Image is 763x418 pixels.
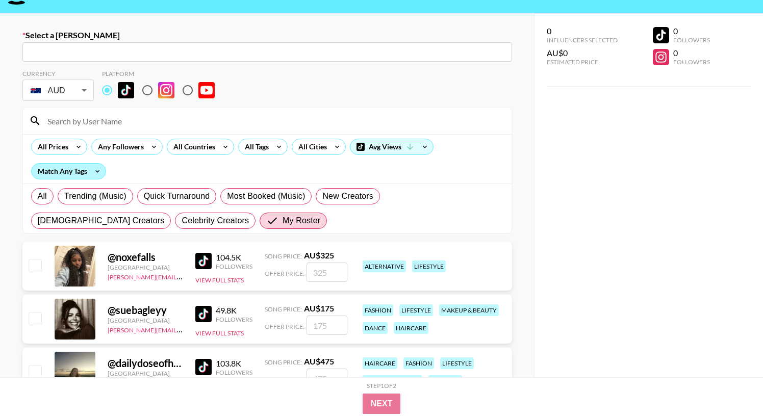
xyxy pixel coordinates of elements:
div: 0 [547,26,618,36]
span: All [38,190,47,202]
img: TikTok [118,82,134,98]
div: fashion [363,304,393,316]
img: Instagram [158,82,174,98]
div: 103.8K [216,358,252,369]
input: 175 [307,316,347,335]
div: Avg Views [350,139,433,154]
div: alternative [363,260,406,272]
div: 49.8K [216,305,252,316]
div: Match Any Tags [32,164,106,179]
div: @ suebagleyy [108,304,183,317]
div: makeup & beauty [363,375,422,387]
div: fashion [403,357,434,369]
div: 0 [673,26,710,36]
div: All Countries [167,139,217,154]
a: [PERSON_NAME][EMAIL_ADDRESS][DOMAIN_NAME] [108,271,259,281]
div: lifestyle [399,304,433,316]
div: [GEOGRAPHIC_DATA] [108,370,183,377]
span: Trending (Music) [64,190,126,202]
a: [PERSON_NAME][EMAIL_ADDRESS][DOMAIN_NAME] [108,324,259,334]
strong: AU$ 175 [304,303,334,313]
div: AU$0 [547,48,618,58]
img: TikTok [195,359,212,375]
span: Song Price: [265,305,302,313]
input: Search by User Name [41,113,505,129]
div: haircare [394,322,428,334]
span: Most Booked (Music) [227,190,305,202]
button: View Full Stats [195,276,244,284]
div: 0 [673,48,710,58]
span: Offer Price: [265,270,304,277]
strong: AU$ 325 [304,250,334,260]
img: YouTube [198,82,215,98]
span: Offer Price: [265,323,304,330]
div: dance [363,322,388,334]
div: Platform [102,70,223,77]
div: Followers [216,316,252,323]
div: Followers [216,263,252,270]
span: My Roster [283,215,320,227]
img: TikTok [195,253,212,269]
div: All Tags [239,139,271,154]
div: Influencers Selected [547,36,618,44]
div: All Cities [292,139,329,154]
label: Select a [PERSON_NAME] [22,30,512,40]
span: Offer Price: [265,376,304,383]
div: AUD [24,82,92,99]
div: Any Followers [92,139,146,154]
button: View Full Stats [195,329,244,337]
span: Quick Turnaround [144,190,210,202]
div: skincare [428,375,462,387]
span: [DEMOGRAPHIC_DATA] Creators [38,215,165,227]
div: makeup & beauty [439,304,499,316]
span: Celebrity Creators [182,215,249,227]
div: Followers [673,36,710,44]
div: 104.5K [216,252,252,263]
div: lifestyle [412,260,446,272]
span: Song Price: [265,252,302,260]
div: [GEOGRAPHIC_DATA] [108,264,183,271]
input: 325 [307,263,347,282]
span: New Creators [322,190,373,202]
div: [GEOGRAPHIC_DATA] [108,317,183,324]
div: Estimated Price [547,58,618,66]
div: Currency [22,70,94,77]
div: All Prices [32,139,70,154]
div: Step 1 of 2 [367,382,396,389]
button: Next [363,394,401,414]
strong: AU$ 475 [304,356,334,366]
div: @ dailydoseofhannahx [108,357,183,370]
span: Song Price: [265,358,302,366]
div: lifestyle [440,357,474,369]
div: Followers [216,369,252,376]
input: 475 [307,369,347,388]
img: TikTok [195,306,212,322]
div: @ noxefalls [108,251,183,264]
div: haircare [363,357,397,369]
div: Followers [673,58,710,66]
